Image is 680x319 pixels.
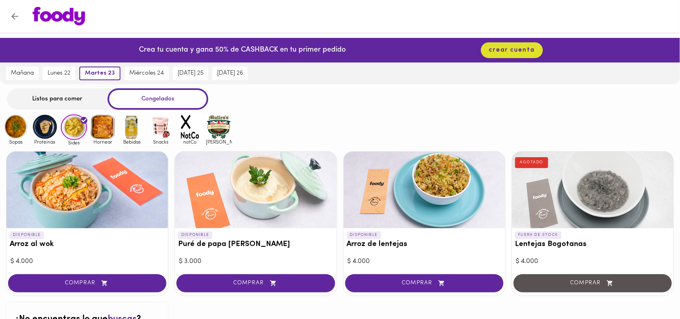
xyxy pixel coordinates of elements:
[516,257,670,266] div: $ 4.000
[108,88,208,110] div: Congelados
[6,67,39,80] button: mañana
[187,280,325,287] span: COMPRAR
[11,70,34,77] span: mañana
[10,257,164,266] div: $ 4.000
[148,114,174,140] img: Snacks
[48,70,70,77] span: lunes 22
[33,7,85,25] img: logo.png
[347,231,381,239] p: DISPONIBLE
[8,274,166,292] button: COMPRAR
[489,46,535,54] span: crear cuenta
[178,240,333,249] h3: Puré de papa [PERSON_NAME]
[206,114,232,140] img: mullens
[178,231,212,239] p: DISPONIBLE
[173,67,208,80] button: [DATE] 25
[90,114,116,140] img: Hornear
[344,152,505,228] div: Arroz de lentejas
[178,70,203,77] span: [DATE] 25
[10,231,44,239] p: DISPONIBLE
[129,70,164,77] span: miércoles 24
[3,139,29,144] span: Sopas
[515,157,549,168] div: AGOTADO
[206,139,232,144] span: [PERSON_NAME]
[119,114,145,140] img: Bebidas
[217,70,243,77] span: [DATE] 26
[43,67,75,80] button: lunes 22
[347,240,502,249] h3: Arroz de lentejas
[177,114,203,140] img: notCo
[515,231,562,239] p: FUERA DE STOCK
[119,139,145,144] span: Bebidas
[633,272,672,311] iframe: Messagebird Livechat Widget
[85,70,115,77] span: martes 23
[3,114,29,140] img: Sopas
[212,67,248,80] button: [DATE] 26
[345,274,504,292] button: COMPRAR
[7,88,108,110] div: Listos para comer
[90,139,116,144] span: Hornear
[512,152,674,228] div: Lentejas Bogotanas
[515,240,670,249] h3: Lentejas Bogotanas
[32,139,58,144] span: Proteinas
[348,257,501,266] div: $ 4.000
[5,6,25,26] button: Volver
[148,139,174,144] span: Snacks
[32,114,58,140] img: Proteinas
[176,274,335,292] button: COMPRAR
[139,45,346,56] p: Crea tu cuenta y gana 50% de CASHBACK en tu primer pedido
[6,152,168,228] div: Arroz al wok
[175,152,336,228] div: Puré de papa blanca
[481,42,543,58] button: crear cuenta
[355,280,493,287] span: COMPRAR
[177,139,203,144] span: notCo
[61,115,87,140] img: Sides
[10,240,165,249] h3: Arroz al wok
[18,280,156,287] span: COMPRAR
[179,257,332,266] div: $ 3.000
[61,140,87,145] span: Sides
[79,67,120,80] button: martes 23
[124,67,169,80] button: miércoles 24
